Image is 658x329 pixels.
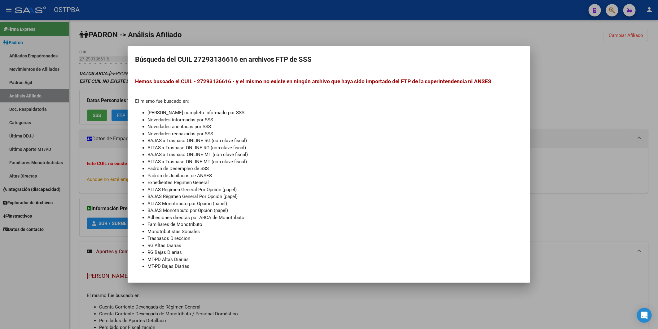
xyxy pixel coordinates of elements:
h2: Búsqueda del CUIL 27293136616 en archivos FTP de SSS [135,54,523,65]
li: Novedades informadas por SSS [147,116,523,124]
li: BAJAS x Traspaso ONLINE MT (con clave fiscal) [147,151,523,158]
div: El mismo fue buscado en: [135,77,523,270]
li: Monotributistas Sociales [147,228,523,235]
li: Traspasos Direccion [147,235,523,242]
li: ALTAS Monótributo por Opción (papel) [147,200,523,207]
li: Padrón de Jubilados de ANSES [147,172,523,179]
li: RG Altas Diarias [147,242,523,249]
li: MT-PD Altas Diarias [147,256,523,263]
li: BAJAS Régimen General Por Opción (papel) [147,193,523,200]
li: RG Bajas Diarias [147,249,523,256]
span: Hemos buscado el CUIL - 27293136616 - y el mismo no existe en ningún archivo que haya sido import... [135,78,491,84]
li: MT-PD Bajas Diarias [147,263,523,270]
li: Adhesiones directas por ARCA de Monotributo [147,214,523,221]
li: Expedientes Régimen General [147,179,523,186]
div: Open Intercom Messenger [637,308,652,323]
li: Novedades aceptadas por SSS [147,123,523,130]
li: BAJAS Monótributo por Opción (papel) [147,207,523,214]
li: ALTAS x Traspaso ONLINE RG (con clave fiscal) [147,144,523,151]
li: Novedades rechazadas por SSS [147,130,523,137]
li: [PERSON_NAME] completo informado por SSS [147,109,523,116]
li: BAJAS x Traspaso ONLINE RG (con clave fiscal) [147,137,523,144]
li: ALTAS Régimen General Por Opción (papel) [147,186,523,193]
li: Padrón de Desempleo de SSS [147,165,523,172]
li: Familiares de Monotributo [147,221,523,228]
li: ALTAS x Traspaso ONLINE MT (con clave fiscal) [147,158,523,165]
